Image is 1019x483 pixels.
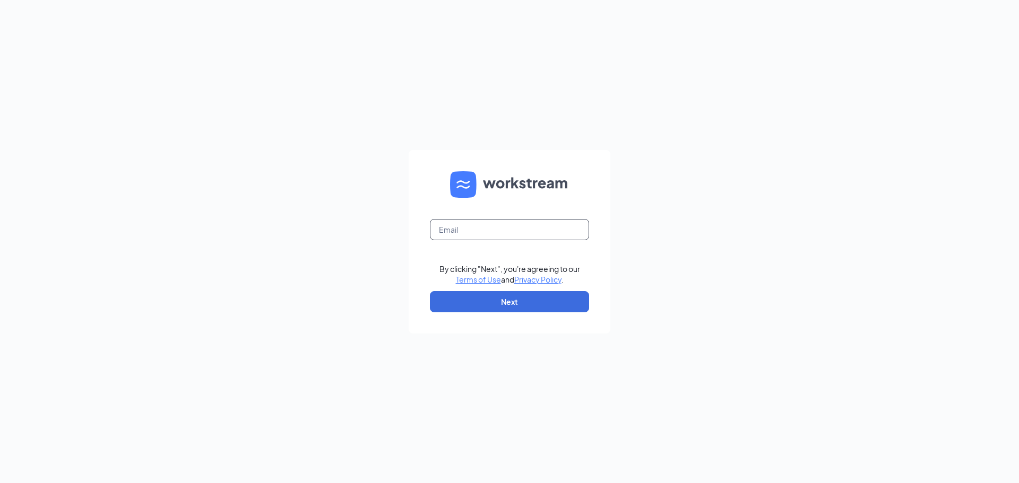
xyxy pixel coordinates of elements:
[430,219,589,240] input: Email
[450,171,569,198] img: WS logo and Workstream text
[456,275,501,284] a: Terms of Use
[430,291,589,312] button: Next
[514,275,562,284] a: Privacy Policy
[439,264,580,285] div: By clicking "Next", you're agreeing to our and .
